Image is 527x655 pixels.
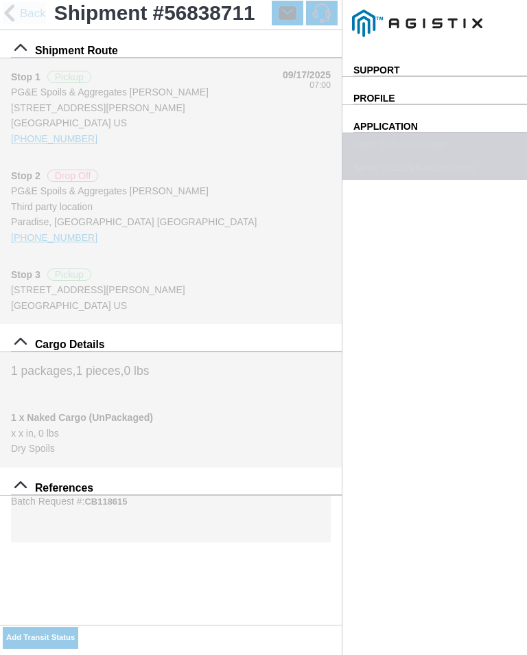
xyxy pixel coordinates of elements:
[342,105,527,133] ion-list-header: Application
[342,49,527,77] ion-list-header: Support
[35,45,118,57] span: Shipment Route
[342,77,527,105] ion-list-header: Profile
[35,482,93,494] span: References
[35,338,105,351] span: Cargo Details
